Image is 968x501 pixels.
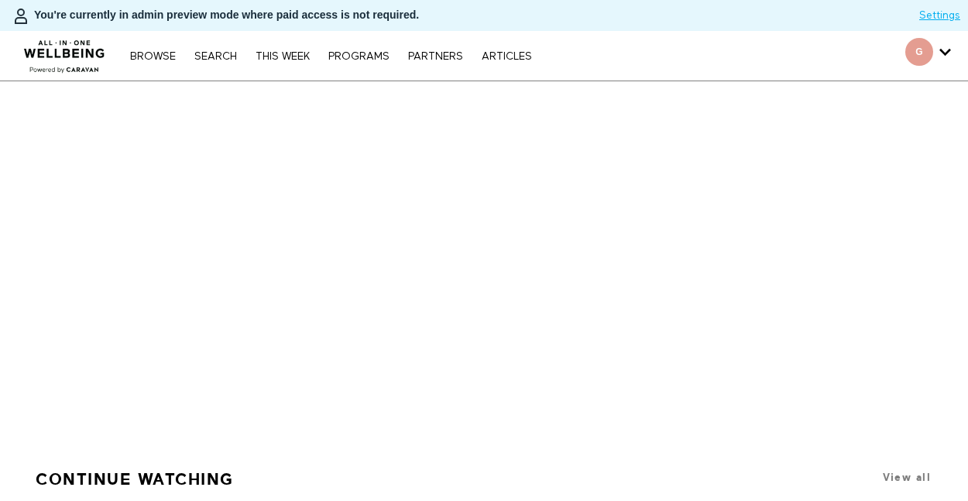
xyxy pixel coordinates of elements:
[894,31,963,81] div: Secondary
[321,51,397,62] a: PROGRAMS
[919,8,960,23] a: Settings
[36,463,234,496] a: Continue Watching
[18,29,112,75] img: CARAVAN
[474,51,540,62] a: ARTICLES
[122,48,539,63] nav: Primary
[12,7,30,26] img: person-bdfc0eaa9744423c596e6e1c01710c89950b1dff7c83b5d61d716cfd8139584f.svg
[187,51,245,62] a: Search
[400,51,471,62] a: PARTNERS
[248,51,318,62] a: THIS WEEK
[883,472,931,483] a: View all
[122,51,184,62] a: Browse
